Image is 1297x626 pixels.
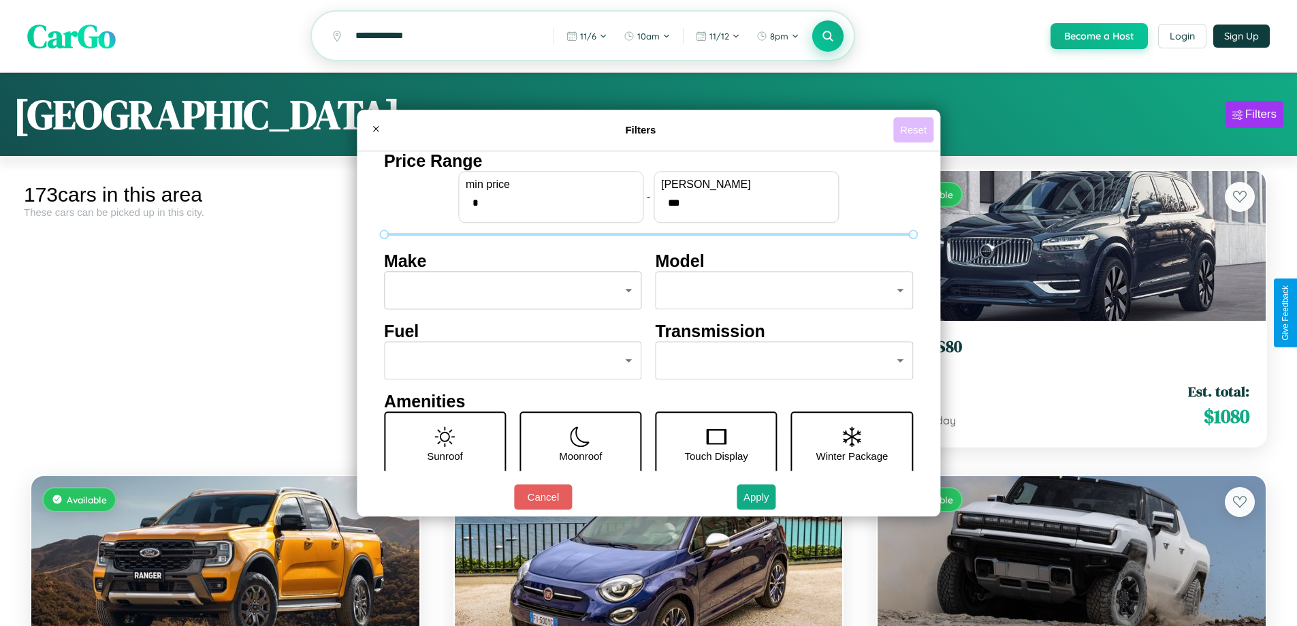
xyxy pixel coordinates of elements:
[384,322,642,341] h4: Fuel
[1213,25,1270,48] button: Sign Up
[1051,23,1148,49] button: Become a Host
[894,337,1249,371] a: Volvo S802020
[1204,403,1249,430] span: $ 1080
[656,322,914,341] h4: Transmission
[737,484,776,510] button: Apply
[27,14,116,59] span: CarGo
[893,117,933,142] button: Reset
[14,87,400,142] h1: [GEOGRAPHIC_DATA]
[637,31,660,42] span: 10am
[384,392,913,411] h4: Amenities
[580,31,596,42] span: 11 / 6
[689,25,747,47] button: 11/12
[388,124,893,136] h4: Filters
[1188,381,1249,401] span: Est. total:
[927,413,956,427] span: / day
[750,25,806,47] button: 8pm
[514,484,572,510] button: Cancel
[770,31,788,42] span: 8pm
[661,178,831,191] label: [PERSON_NAME]
[560,25,614,47] button: 11/6
[24,183,427,206] div: 173 cars in this area
[466,178,636,191] label: min price
[1245,108,1277,121] div: Filters
[559,447,602,465] p: Moonroof
[1226,101,1283,128] button: Filters
[656,251,914,271] h4: Model
[384,251,642,271] h4: Make
[647,187,650,206] p: -
[67,494,107,505] span: Available
[709,31,729,42] span: 11 / 12
[684,447,748,465] p: Touch Display
[617,25,677,47] button: 10am
[1158,24,1206,48] button: Login
[816,447,888,465] p: Winter Package
[894,337,1249,357] h3: Volvo S80
[384,151,913,171] h4: Price Range
[24,206,427,218] div: These cars can be picked up in this city.
[1281,285,1290,341] div: Give Feedback
[427,447,463,465] p: Sunroof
